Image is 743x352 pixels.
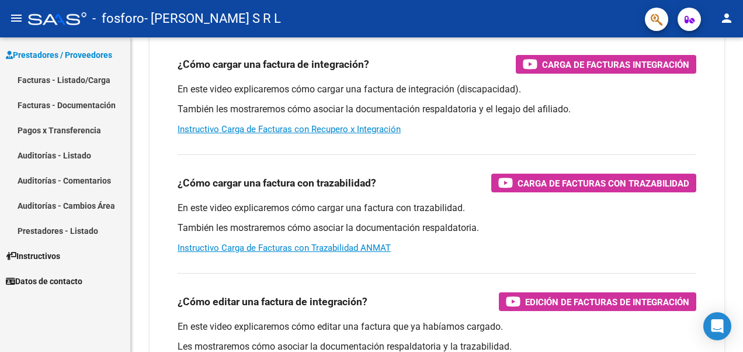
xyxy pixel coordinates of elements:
[178,103,696,116] p: También les mostraremos cómo asociar la documentación respaldatoria y el legajo del afiliado.
[178,320,696,333] p: En este video explicaremos cómo editar una factura que ya habíamos cargado.
[525,295,689,309] span: Edición de Facturas de integración
[720,11,734,25] mat-icon: person
[178,222,696,234] p: También les mostraremos cómo asociar la documentación respaldatoria.
[178,243,391,253] a: Instructivo Carga de Facturas con Trazabilidad ANMAT
[178,83,696,96] p: En este video explicaremos cómo cargar una factura de integración (discapacidad).
[6,275,82,288] span: Datos de contacto
[6,49,112,61] span: Prestadores / Proveedores
[178,175,376,191] h3: ¿Cómo cargar una factura con trazabilidad?
[178,294,367,310] h3: ¿Cómo editar una factura de integración?
[178,56,369,73] h3: ¿Cómo cargar una factura de integración?
[6,250,60,263] span: Instructivos
[518,176,689,191] span: Carga de Facturas con Trazabilidad
[144,6,281,32] span: - [PERSON_NAME] S R L
[499,292,696,311] button: Edición de Facturas de integración
[178,202,696,215] p: En este video explicaremos cómo cargar una factura con trazabilidad.
[703,312,731,340] div: Open Intercom Messenger
[9,11,23,25] mat-icon: menu
[516,55,696,74] button: Carga de Facturas Integración
[178,124,401,134] a: Instructivo Carga de Facturas con Recupero x Integración
[542,57,689,72] span: Carga de Facturas Integración
[92,6,144,32] span: - fosforo
[491,174,696,192] button: Carga de Facturas con Trazabilidad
